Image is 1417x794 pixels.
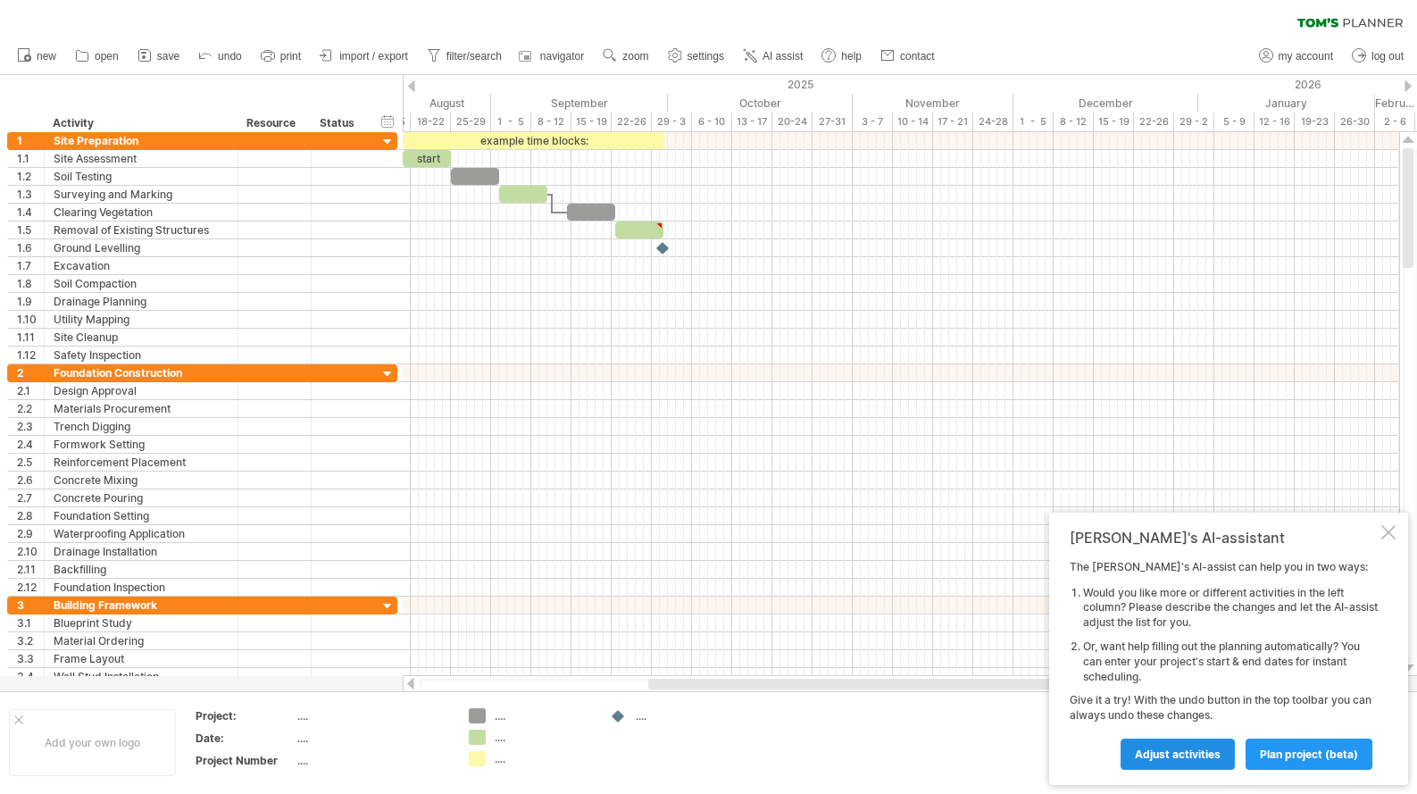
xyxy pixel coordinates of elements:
span: import / export [339,50,408,63]
a: log out [1347,45,1409,68]
span: filter/search [446,50,502,63]
div: 1.7 [17,257,44,274]
span: zoom [622,50,648,63]
div: Date: [196,731,294,746]
div: 25-29 [451,113,491,131]
div: 2 - 6 [1375,113,1415,131]
div: 22-26 [1134,113,1174,131]
div: 1.5 [17,221,44,238]
div: Add your own logo [9,709,176,776]
div: 15 - 19 [1094,113,1134,131]
a: my account [1254,45,1338,68]
div: 2 [17,364,44,381]
li: Would you like more or different activities in the left column? Please describe the changes and l... [1083,586,1378,631]
div: Backfilling [54,561,229,578]
div: .... [495,730,592,745]
div: Resource [246,114,301,132]
div: Design Approval [54,382,229,399]
div: 8 - 12 [1054,113,1094,131]
div: 2.6 [17,472,44,489]
div: 2.3 [17,418,44,435]
div: 27-31 [813,113,853,131]
div: Status [320,114,359,132]
span: save [157,50,179,63]
div: 1.4 [17,204,44,221]
span: settings [688,50,724,63]
div: .... [297,731,447,746]
li: Or, want help filling out the planning automatically? You can enter your project's start & end da... [1083,639,1378,684]
div: 2.5 [17,454,44,471]
div: 15 - 19 [571,113,612,131]
div: 2.7 [17,489,44,506]
div: 5 - 9 [1214,113,1254,131]
a: Adjust activities [1121,739,1235,770]
div: 1.3 [17,186,44,203]
div: 1.12 [17,347,44,364]
div: .... [495,751,592,766]
div: January 2026 [1198,94,1375,113]
div: August 2025 [322,94,491,113]
div: October 2025 [668,94,853,113]
div: 1 - 5 [1013,113,1054,131]
div: Foundation Construction [54,364,229,381]
div: Surveying and Marking [54,186,229,203]
a: contact [876,45,940,68]
span: undo [218,50,242,63]
a: new [13,45,62,68]
div: 1.9 [17,293,44,310]
div: 12 - 16 [1254,113,1295,131]
div: 22-26 [612,113,652,131]
div: Drainage Installation [54,543,229,560]
a: filter/search [422,45,507,68]
div: .... [297,753,447,768]
div: Waterproofing Application [54,525,229,542]
div: Project Number [196,753,294,768]
div: Concrete Pouring [54,489,229,506]
div: 2.11 [17,561,44,578]
div: Frame Layout [54,650,229,667]
div: Concrete Mixing [54,472,229,489]
div: 17 - 21 [933,113,973,131]
span: open [95,50,119,63]
div: Ground Levelling [54,239,229,256]
div: 3 [17,597,44,614]
div: Drainage Planning [54,293,229,310]
div: 10 - 14 [893,113,933,131]
div: Wall Stud Installation [54,668,229,685]
div: Site Cleanup [54,329,229,346]
span: help [841,50,862,63]
span: new [37,50,56,63]
a: plan project (beta) [1246,739,1372,770]
div: 1.6 [17,239,44,256]
div: 2.1 [17,382,44,399]
div: 2.10 [17,543,44,560]
div: 2.8 [17,507,44,524]
a: save [133,45,185,68]
div: Removal of Existing Structures [54,221,229,238]
div: 1.1 [17,150,44,167]
div: 1.11 [17,329,44,346]
div: December 2025 [1013,94,1198,113]
div: Foundation Inspection [54,579,229,596]
div: Foundation Setting [54,507,229,524]
div: Material Ordering [54,632,229,649]
div: start [403,150,451,167]
div: 2.12 [17,579,44,596]
a: settings [663,45,729,68]
span: contact [900,50,935,63]
div: 24-28 [973,113,1013,131]
div: Activity [53,114,228,132]
span: Adjust activities [1135,748,1221,761]
div: Reinforcement Placement [54,454,229,471]
div: 1.2 [17,168,44,185]
div: 19-23 [1295,113,1335,131]
div: 29 - 3 [652,113,692,131]
span: my account [1279,50,1333,63]
div: Soil Testing [54,168,229,185]
div: September 2025 [491,94,668,113]
div: Blueprint Study [54,614,229,631]
div: 20-24 [772,113,813,131]
a: print [256,45,306,68]
div: .... [636,708,733,723]
div: 29 - 2 [1174,113,1214,131]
